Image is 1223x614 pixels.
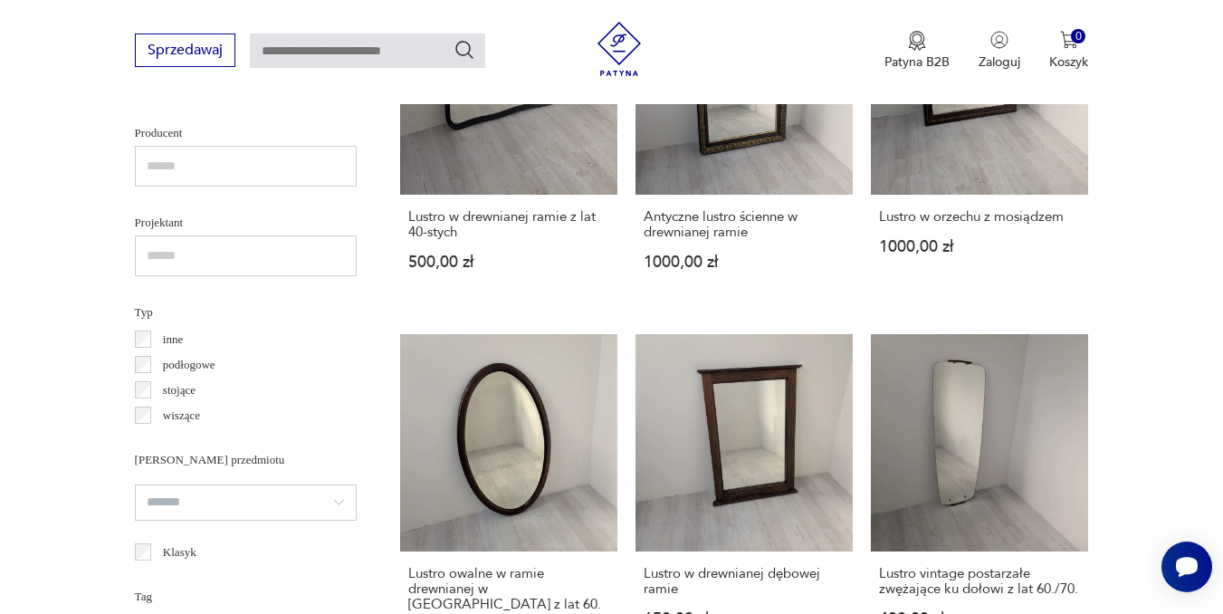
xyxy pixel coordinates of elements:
p: Projektant [135,213,357,233]
h3: Lustro w orzechu z mosiądzem [879,209,1080,225]
p: [PERSON_NAME] przedmiotu [135,450,357,470]
p: stojące [163,380,196,400]
iframe: Smartsupp widget button [1161,542,1212,592]
img: Ikona medalu [908,31,926,51]
p: Klasyk [163,542,196,562]
p: Typ [135,302,357,322]
p: podłogowe [163,355,215,375]
div: 0 [1071,29,1086,44]
p: inne [163,330,183,350]
p: 500,00 zł [408,254,609,270]
button: Patyna B2B [884,31,950,71]
p: Tag [135,587,357,607]
img: Patyna - sklep z meblami i dekoracjami vintage [592,22,646,76]
a: Ikona medaluPatyna B2B [884,31,950,71]
button: Zaloguj [979,31,1020,71]
h3: Lustro w drewnianej dębowej ramie [644,566,845,597]
img: Ikona koszyka [1060,31,1078,49]
button: Sprzedawaj [135,34,235,67]
h3: Lustro vintage postarzałe zwężające ku dołowi z lat 60./70. [879,566,1080,597]
h3: Lustro w drewnianej ramie z lat 40-stych [408,209,609,240]
h3: Lustro owalne w ramie drewnianej w [GEOGRAPHIC_DATA] z lat 60. [408,566,609,612]
a: Sprzedawaj [135,45,235,58]
p: Zaloguj [979,53,1020,71]
button: 0Koszyk [1049,31,1088,71]
p: Producent [135,123,357,143]
p: Patyna B2B [884,53,950,71]
p: 1000,00 zł [879,239,1080,254]
img: Ikonka użytkownika [990,31,1008,49]
p: wiszące [163,406,200,426]
button: Szukaj [454,39,475,61]
p: 1000,00 zł [644,254,845,270]
h3: Antyczne lustro ścienne w drewnianej ramie [644,209,845,240]
p: Koszyk [1049,53,1088,71]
